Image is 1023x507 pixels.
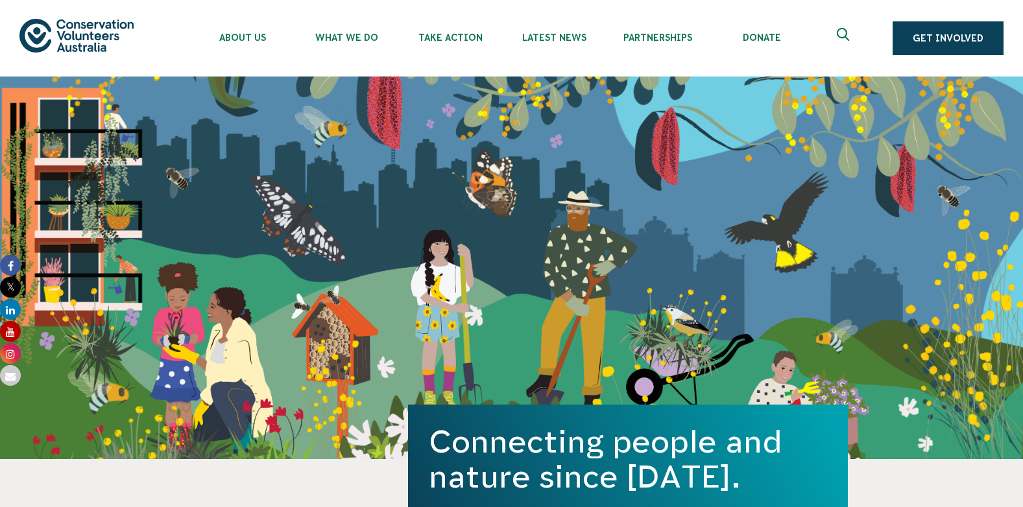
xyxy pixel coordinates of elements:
[893,21,1004,55] a: Get Involved
[429,424,827,494] h1: Connecting people and nature since [DATE].
[502,32,606,43] span: Latest News
[191,32,295,43] span: About Us
[606,32,710,43] span: Partnerships
[710,32,813,43] span: Donate
[19,19,134,52] img: logo.svg
[837,28,853,49] span: Expand search box
[829,23,860,54] button: Expand search box Close search box
[295,32,398,43] span: What We Do
[398,32,502,43] span: Take Action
